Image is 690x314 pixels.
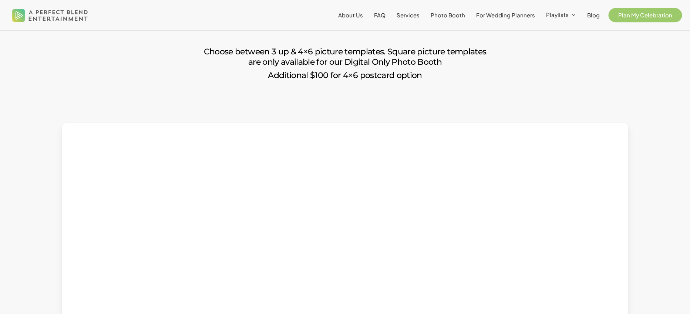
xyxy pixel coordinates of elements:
a: Playlists [546,12,576,18]
h4: Choose between 3 up & 4×6 picture templates. Square picture templates are only available for our ... [197,47,493,67]
span: For Wedding Planners [476,11,535,18]
span: Photo Booth [431,11,465,18]
a: Blog [587,12,600,18]
img: A Perfect Blend Entertainment [10,3,90,27]
a: Plan My Celebration [611,12,680,18]
span: FAQ [374,11,386,18]
span: Services [397,11,420,18]
span: Plan My Celebration [618,11,672,18]
span: Playlists [546,11,569,18]
a: Services [397,12,420,18]
a: Photo Booth [431,12,465,18]
a: FAQ [374,12,386,18]
span: Blog [587,11,600,18]
a: For Wedding Planners [476,12,535,18]
a: About Us [338,12,363,18]
span: About Us [338,11,363,18]
h4: Additional $100 for 4×6 postcard option [197,70,493,81]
